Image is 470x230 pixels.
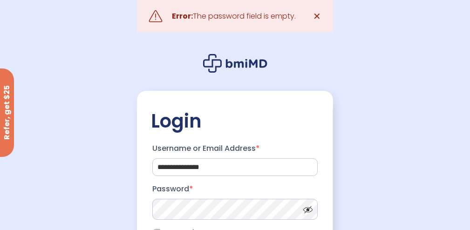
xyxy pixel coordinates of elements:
[172,10,296,23] div: The password field is empty.
[313,10,321,23] span: ✕
[152,141,318,156] label: Username or Email Address
[172,11,193,21] strong: Error:
[152,182,318,196] label: Password
[307,7,326,26] a: ✕
[151,109,320,133] h2: Login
